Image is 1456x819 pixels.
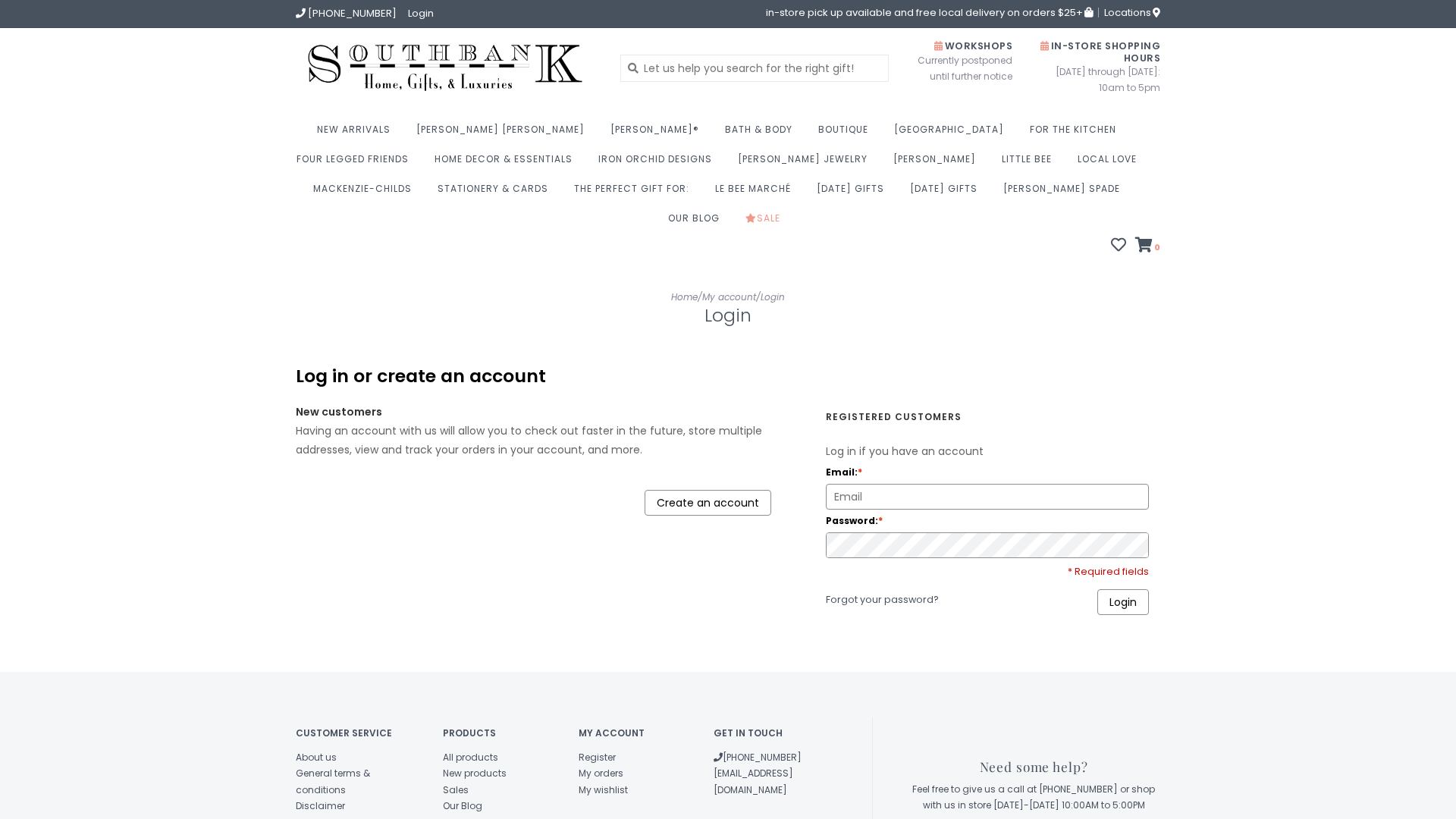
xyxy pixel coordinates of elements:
a: My wishlist [579,783,628,796]
h4: Get in touch [714,728,827,738]
a: Iron Orchid Designs [598,149,720,178]
label: Email: [826,461,874,484]
a: Login [408,6,434,20]
span: Feel free to give us a call at [PHONE_NUMBER] or shop with us in store [DATE]-[DATE] 10:00AM to 5... [912,783,1155,812]
a: 0 [1135,239,1160,254]
a: Locations [1098,8,1160,17]
div: * Required fields [826,566,1149,578]
span: Currently postponed until further notice [899,52,1012,84]
a: Sales [443,783,469,796]
span: Workshops [934,39,1012,52]
a: New products [443,767,507,780]
a: [EMAIL_ADDRESS][DOMAIN_NAME] [714,767,793,796]
a: My account [702,290,756,303]
input: Email [827,485,1148,509]
span: in-store pick up available and free local delivery on orders $25+ [766,8,1093,17]
a: Bath & Body [725,119,800,149]
div: New customers [296,403,771,422]
h4: Products [443,728,556,738]
a: [DATE] Gifts [910,178,985,208]
a: Disclaimer [296,799,345,812]
a: [PERSON_NAME] Spade [1003,178,1128,208]
h4: Customer service [296,728,420,738]
a: [DATE] Gifts [817,178,892,208]
a: About us [296,751,337,764]
a: Home [671,290,698,303]
a: Login [1097,589,1149,615]
a: For the Kitchen [1030,119,1124,149]
a: Boutique [818,119,876,149]
p: Log in if you have an account [826,442,1149,461]
span: 0 [1153,241,1160,253]
label: Password: [826,510,894,532]
a: Login [761,290,785,303]
a: Four Legged Friends [297,149,416,178]
a: Our Blog [443,799,482,812]
a: Forgot your password? [826,589,939,610]
a: [PHONE_NUMBER] [296,6,397,20]
h3: Need some help? [907,760,1160,774]
a: [PHONE_NUMBER] [714,751,802,764]
a: New Arrivals [317,119,398,149]
a: [PERSON_NAME] [893,149,984,178]
a: Le Bee Marché [715,178,799,208]
input: Let us help you search for the right gift! [620,55,890,82]
a: [PERSON_NAME] Jewelry [738,149,875,178]
a: General terms & conditions [296,767,370,796]
a: Register [579,751,616,764]
a: Home Decor & Essentials [435,149,580,178]
a: Little Bee [1002,149,1059,178]
span: In-Store Shopping Hours [1040,39,1160,64]
strong: Registered customers [826,409,962,425]
a: Our Blog [668,208,727,237]
a: Local Love [1078,149,1144,178]
div: Having an account with us will allow you to check out faster in the future, store multiple addres... [296,422,771,479]
a: [GEOGRAPHIC_DATA] [894,119,1012,149]
span: [DATE] through [DATE]: 10am to 5pm [1035,64,1160,96]
a: My orders [579,767,623,780]
a: The perfect gift for: [574,178,697,208]
a: [PERSON_NAME] [PERSON_NAME] [416,119,592,149]
a: Sale [745,208,788,237]
img: Southbank Gift Company -- Home, Gifts, and Luxuries [296,39,595,96]
a: [PERSON_NAME]® [610,119,707,149]
a: Stationery & Cards [438,178,556,208]
a: All products [443,751,498,764]
span: [PHONE_NUMBER] [308,6,397,20]
h4: My account [579,728,692,738]
a: MacKenzie-Childs [313,178,419,208]
span: Locations [1104,5,1160,20]
a: Create an account [645,490,771,516]
div: Log in or create an account [296,366,1160,388]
